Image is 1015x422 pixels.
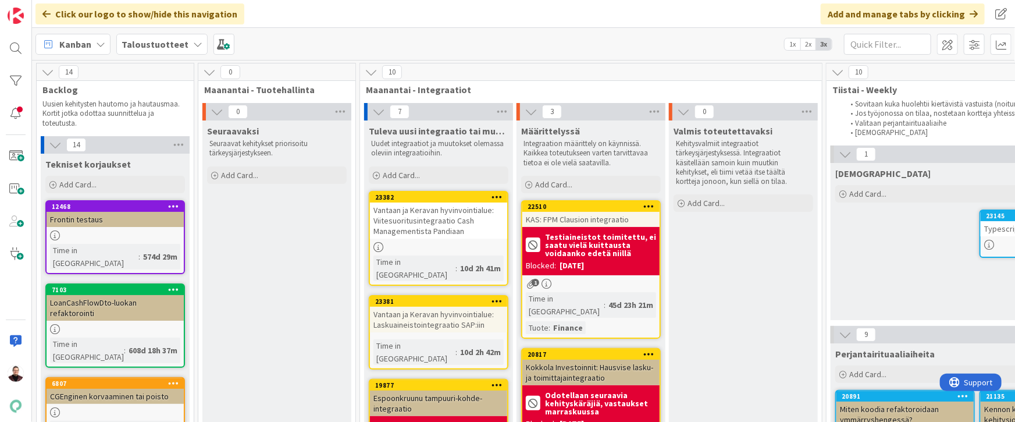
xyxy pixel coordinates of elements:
div: 7103 [47,285,184,295]
span: Add Card... [59,179,97,190]
div: 20817 [528,350,660,359]
span: Maanantai - Integraatiot [366,84,807,95]
div: 12468Frontin testaus [47,201,184,227]
span: Määrittelyssä [521,125,580,137]
span: 10 [849,65,868,79]
p: Uusien kehitysten hautomo ja hautausmaa. Kortit jotka odottaa suunnittelua ja toteutusta. [42,100,180,128]
input: Quick Filter... [844,34,931,55]
div: Time in [GEOGRAPHIC_DATA] [50,244,138,269]
div: 20891 [836,391,974,402]
div: CGEnginen korvaaminen tai poisto [47,389,184,404]
p: Uudet integraatiot ja muutokset olemassa oleviin integraatioihin. [371,139,506,158]
span: Add Card... [849,369,886,380]
div: 574d 29m [140,250,180,263]
div: Vantaan ja Keravan hyvinvointialue: Laskuaineistointegraatio SAP:iin [370,307,507,332]
span: 0 [220,65,240,79]
span: 10 [382,65,402,79]
div: 20817 [522,349,660,360]
div: 23381 [375,297,507,306]
span: : [138,250,140,263]
span: 2x [800,38,816,50]
span: 3 [542,105,562,119]
div: 7103LoanCashFlowDto-luokan refaktorointi [47,285,184,321]
div: 23381Vantaan ja Keravan hyvinvointialue: Laskuaineistointegraatio SAP:iin [370,296,507,332]
span: 3x [816,38,832,50]
div: 20817Kokkola Investoinnit: Hausvise lasku- ja toimittajaintegraatio [522,349,660,385]
div: 6807CGEnginen korvaaminen tai poisto [47,378,184,404]
span: 1 [856,147,876,161]
div: 6807 [52,380,184,388]
span: : [124,344,126,357]
div: Time in [GEOGRAPHIC_DATA] [373,339,455,365]
p: Integraation määrittely on käynnissä. Kaikkea toteutukseen varten tarvittavaa tietoa ei ole vielä... [523,139,658,168]
span: : [549,321,550,334]
span: Tekniset korjaukset [45,158,131,170]
span: Add Card... [849,189,886,199]
div: KAS: FPM Clausion integraatio [522,212,660,227]
div: 6807 [47,378,184,389]
div: Espoonkruunu tampuuri-kohde-integraatio [370,391,507,416]
span: Add Card... [221,170,258,180]
span: 1 [532,279,539,286]
span: Backlog [42,84,179,95]
span: Support [24,2,53,16]
div: 608d 18h 37m [126,344,180,357]
div: 20891 [842,392,974,400]
span: 9 [856,328,876,342]
div: 23382 [370,192,507,203]
div: Frontin testaus [47,212,184,227]
div: Vantaan ja Keravan hyvinvointialue: Viitesuoritusintegraatio Cash Managementista Pandiaan [370,203,507,239]
span: : [455,262,457,275]
span: 0 [695,105,714,119]
span: Kanban [59,37,91,51]
span: : [455,346,457,359]
div: 23382Vantaan ja Keravan hyvinvointialue: Viitesuoritusintegraatio Cash Managementista Pandiaan [370,192,507,239]
span: 0 [228,105,248,119]
div: 23382 [375,193,507,201]
div: 19877 [370,380,507,391]
div: 12468 [47,201,184,212]
span: Add Card... [535,179,572,190]
img: Visit kanbanzone.com [8,8,24,24]
div: [DATE] [560,260,584,272]
span: Muistilista [835,168,931,179]
span: : [604,299,606,311]
span: 14 [66,138,86,152]
div: 23381 [370,296,507,307]
div: Tuote [526,321,549,334]
span: Add Card... [688,198,725,208]
b: Testiaineistot toimitettu, ei saatu vielä kuittausta voidaanko edetä niillä [545,233,656,257]
div: Time in [GEOGRAPHIC_DATA] [526,292,604,318]
div: 12468 [52,203,184,211]
span: Seuraavaksi [207,125,259,137]
div: Time in [GEOGRAPHIC_DATA] [50,338,124,363]
div: 22510KAS: FPM Clausion integraatio [522,201,660,227]
div: LoanCashFlowDto-luokan refaktorointi [47,295,184,321]
div: 22510 [522,201,660,212]
p: Seuraavat kehitykset priorisoitu tärkeysjärjestykseen. [209,139,344,158]
div: Add and manage tabs by clicking [821,3,985,24]
div: Blocked: [526,260,556,272]
span: Add Card... [383,170,420,180]
img: AA [8,366,24,382]
p: Kehitysvalmiit integraatiot tärkeysjärjestyksessä. Integraatiot käsitellään samoin kuin muutkin k... [676,139,811,186]
b: Taloustuotteet [122,38,188,50]
span: Perjantairituaaliaiheita [835,348,935,360]
div: 10d 2h 41m [457,262,504,275]
div: 7103 [52,286,184,294]
div: 10d 2h 42m [457,346,504,359]
span: 1x [785,38,800,50]
span: 7 [390,105,409,119]
div: Kokkola Investoinnit: Hausvise lasku- ja toimittajaintegraatio [522,360,660,385]
span: Tuleva uusi integraatio tai muutos [369,125,508,137]
span: Maanantai - Tuotehallinta [204,84,341,95]
span: 14 [59,65,79,79]
div: 19877 [375,381,507,389]
span: Valmis toteutettavaksi [674,125,772,137]
div: 45d 23h 21m [606,299,656,311]
div: Finance [550,321,586,334]
div: Click our logo to show/hide this navigation [35,3,244,24]
b: Odotellaan seuraavia kehityskäräjiä, vastaukset marraskuussa [545,391,656,416]
div: 22510 [528,203,660,211]
div: 19877Espoonkruunu tampuuri-kohde-integraatio [370,380,507,416]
